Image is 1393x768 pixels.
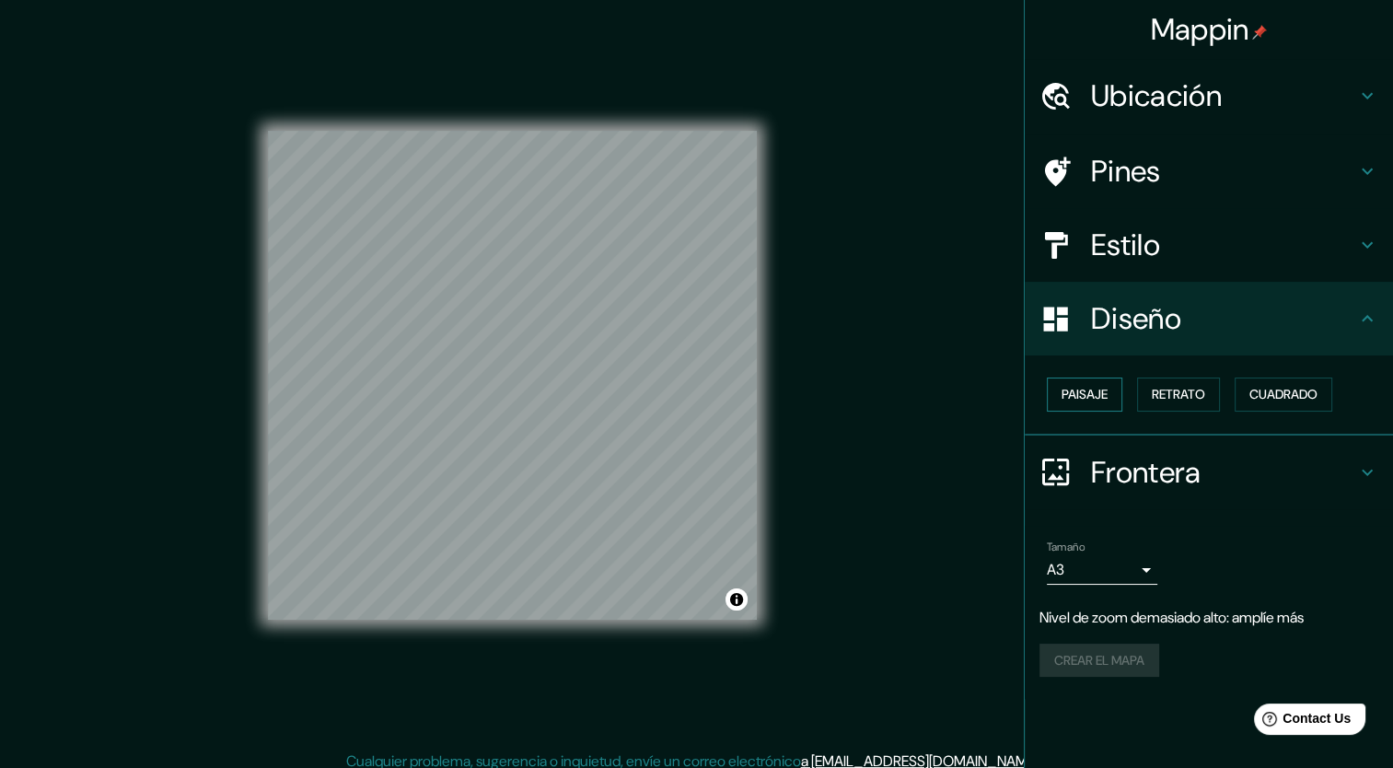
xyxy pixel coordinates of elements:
p: Nivel de zoom demasiado alto: amplíe más [1039,607,1378,629]
div: A3 [1047,555,1157,585]
button: Cuadrado [1235,378,1332,412]
button: Paisaje [1047,378,1122,412]
div: Estilo [1025,208,1393,282]
font: Paisaje [1062,383,1108,406]
img: pin-icon.png [1252,25,1267,40]
button: Alternar atribución [726,588,748,611]
h4: Frontera [1091,454,1356,491]
h4: Estilo [1091,227,1356,263]
font: Cuadrado [1249,383,1318,406]
div: Diseño [1025,282,1393,355]
h4: Diseño [1091,300,1356,337]
font: Retrato [1152,383,1205,406]
button: Retrato [1137,378,1220,412]
font: Mappin [1151,10,1249,49]
div: Pines [1025,134,1393,208]
div: Frontera [1025,436,1393,509]
h4: Ubicación [1091,77,1356,114]
h4: Pines [1091,153,1356,190]
div: Ubicación [1025,59,1393,133]
iframe: Help widget launcher [1229,696,1373,748]
canvas: Mapa [268,131,757,620]
label: Tamaño [1047,539,1085,554]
